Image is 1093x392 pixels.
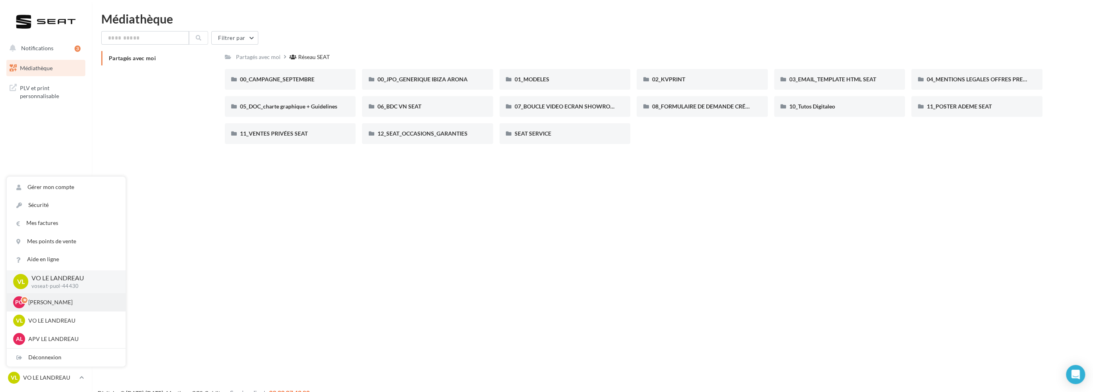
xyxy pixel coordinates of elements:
[5,40,84,57] button: Notifications 3
[28,317,116,325] p: VO LE LANDREAU
[17,277,25,286] span: VL
[240,76,315,83] span: 00_CAMPAGNE_SEPTEMBRE
[23,374,76,382] p: VO LE LANDREAU
[7,250,126,268] a: Aide en ligne
[7,178,126,196] a: Gérer mon compte
[101,13,1083,25] div: Médiathèque
[236,53,281,61] div: Partagés avec moi
[926,103,991,110] span: 11_POSTER ADEME SEAT
[515,76,549,83] span: 01_MODELES
[6,370,85,385] a: VL VO LE LANDREAU
[240,130,308,137] span: 11_VENTES PRIVÉES SEAT
[28,298,116,306] p: [PERSON_NAME]
[377,130,467,137] span: 12_SEAT_OCCASIONS_GARANTIES
[240,103,337,110] span: 05_DOC_charte graphique + Guidelines
[31,274,113,283] p: VO LE LANDREAU
[1066,365,1085,384] div: Open Intercom Messenger
[21,45,53,51] span: Notifications
[75,45,81,52] div: 3
[515,130,551,137] span: SEAT SERVICE
[109,55,156,61] span: Partagés avec moi
[16,317,23,325] span: VL
[211,31,258,45] button: Filtrer par
[20,65,53,71] span: Médiathèque
[20,83,82,100] span: PLV et print personnalisable
[7,214,126,232] a: Mes factures
[377,103,421,110] span: 06_BDC VN SEAT
[377,76,467,83] span: 00_JPO_GENERIQUE IBIZA ARONA
[7,349,126,366] div: Déconnexion
[652,76,685,83] span: 02_KVPRINT
[789,76,876,83] span: 03_EMAIL_TEMPLATE HTML SEAT
[789,103,835,110] span: 10_Tutos Digitaleo
[11,374,18,382] span: VL
[28,335,116,343] p: APV LE LANDREAU
[652,103,761,110] span: 08_FORMULAIRE DE DEMANDE CRÉATIVE
[5,60,87,77] a: Médiathèque
[16,335,23,343] span: AL
[5,79,87,103] a: PLV et print personnalisable
[31,283,113,290] p: voseat-puol-44430
[15,298,23,306] span: PO
[926,76,1032,83] span: 04_MENTIONS LEGALES OFFRES PRESSE
[7,196,126,214] a: Sécurité
[298,53,330,61] div: Réseau SEAT
[7,232,126,250] a: Mes points de vente
[515,103,620,110] span: 07_BOUCLE VIDEO ECRAN SHOWROOM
